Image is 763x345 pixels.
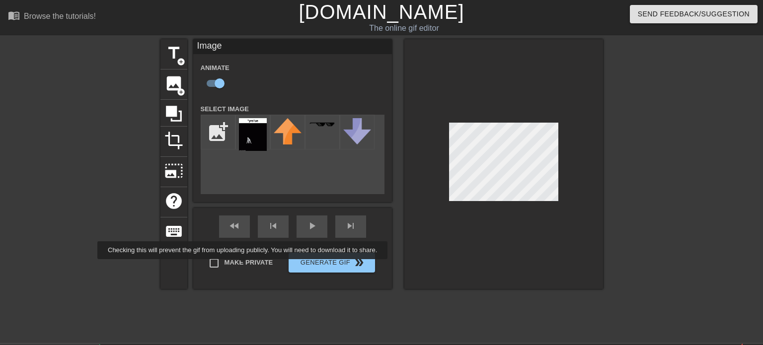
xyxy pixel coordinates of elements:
div: Image [193,39,392,54]
img: downvote.png [343,118,371,144]
img: deal-with-it.png [308,122,336,127]
span: help [164,192,183,210]
span: crop [164,131,183,150]
span: image [164,74,183,93]
label: Select Image [201,104,249,114]
span: play_arrow [306,220,318,232]
a: [DOMAIN_NAME] [299,1,464,23]
button: Generate Gif [289,253,375,273]
span: title [164,44,183,63]
span: Generate Gif [293,257,371,269]
span: keyboard [164,222,183,241]
span: fast_rewind [229,220,240,232]
label: Animate [201,63,229,73]
span: menu_book [8,9,20,21]
span: photo_size_select_large [164,161,183,180]
span: skip_previous [267,220,279,232]
span: add_circle [177,58,185,66]
span: Send Feedback/Suggestion [638,8,750,20]
button: Send Feedback/Suggestion [630,5,758,23]
span: add_circle [177,88,185,96]
img: Mq0bW-fetchpik.com-TPetCxUlQ1.gif [239,118,267,151]
a: Browse the tutorials! [8,9,96,25]
span: skip_next [345,220,357,232]
img: upvote.png [274,118,302,144]
div: Browse the tutorials! [24,12,96,20]
span: double_arrow [353,257,365,269]
span: Make Private [225,258,273,268]
div: The online gif editor [259,22,549,34]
